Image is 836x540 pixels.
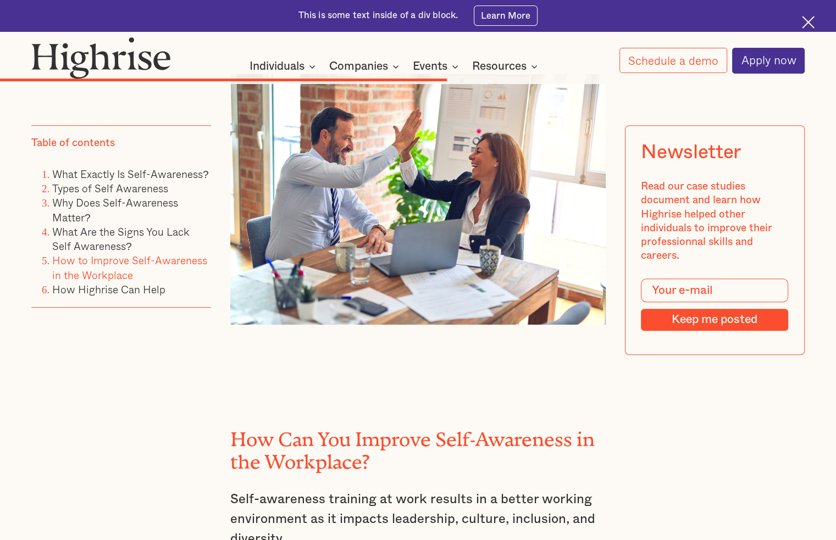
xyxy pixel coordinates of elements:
[52,253,207,283] a: How to Improve Self-Awareness in the Workplace
[641,279,789,331] form: Modal Form
[52,195,178,225] a: Why Does Self-Awareness Matter?
[641,142,741,164] div: Newsletter
[250,60,319,73] div: Individuals
[52,166,209,182] a: What Exactly Is Self-Awareness?
[641,180,789,264] div: Read our case studies document and learn how Highrise helped other individuals to improve their p...
[802,16,815,29] img: Cross icon
[230,74,606,325] img: Two managers high-fiving while smiling at each other.
[641,309,789,331] input: Keep me posted
[52,181,168,197] a: Types of Self Awareness
[472,60,527,73] div: Resources
[474,5,538,25] a: Learn More
[230,424,606,468] h2: How Can You Improve Self-Awareness in the Workplace?
[413,60,447,73] div: Events
[298,9,458,22] div: This is some text inside of a div block.
[31,136,115,150] div: Table of contents
[329,60,402,73] div: Companies
[619,48,727,73] a: Schedule a demo
[732,48,805,74] a: Apply now
[472,60,541,73] div: Resources
[329,60,388,73] div: Companies
[250,60,304,73] div: Individuals
[641,279,789,303] input: Your e-mail
[52,224,190,254] a: What Are the Signs You Lack Self Awareness?
[413,60,462,73] div: Events
[31,37,171,79] img: Highrise logo
[52,282,165,298] a: How Highrise Can Help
